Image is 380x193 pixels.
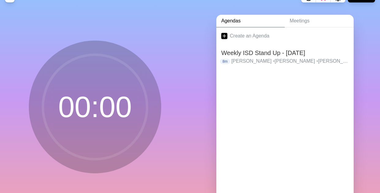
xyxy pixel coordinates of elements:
h2: Weekly ISD Stand Up - [DATE] [221,48,349,57]
span: • [273,58,275,64]
a: Meetings [285,15,354,27]
span: • [316,58,318,64]
a: Agendas [216,15,285,27]
a: Create an Agenda [216,27,354,45]
p: [PERSON_NAME] [PERSON_NAME] [PERSON_NAME] [PERSON_NAME] [231,57,349,65]
p: 8m [220,59,230,64]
